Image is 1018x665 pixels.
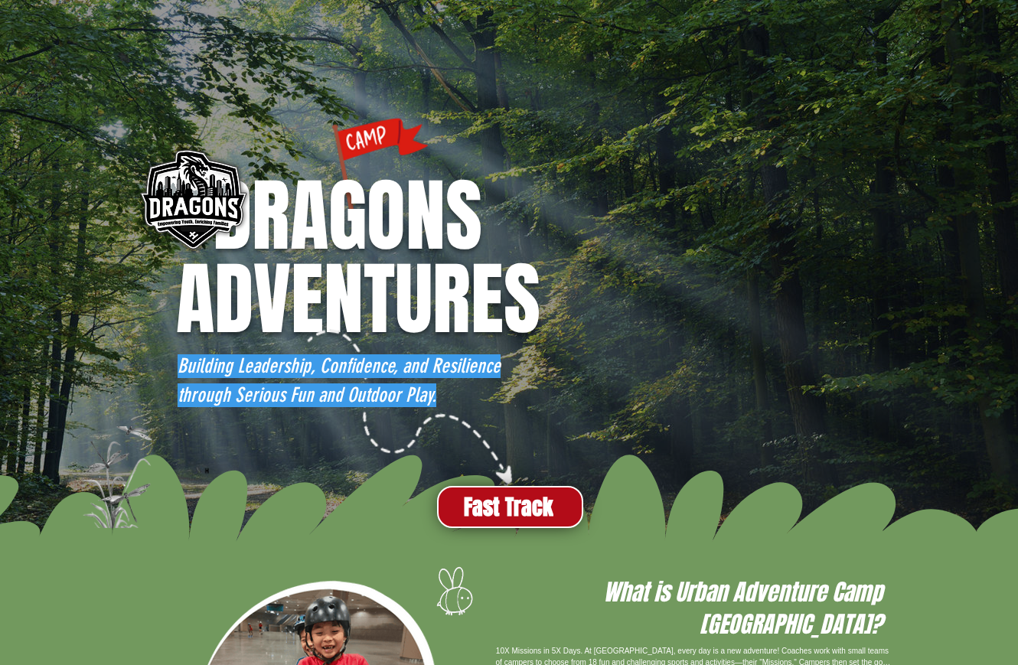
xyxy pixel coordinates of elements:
[16,426,234,528] img: DRAGON FLY_edited.png
[437,486,583,528] a: Fast Track
[329,113,428,212] img: CAMP FLAG.png
[603,575,883,641] span: What is Urban Adventure Camp [GEOGRAPHIC_DATA]?
[130,139,254,263] img: DRAGONS LOGO BADGE SINGAPORE.png
[464,492,553,522] span: Fast Track
[282,315,540,507] img: DRAGONS DIRECTION LINE.png
[178,354,501,407] span: Building Leadership, Confidence, and Resilience through Serious Fun and Outdoor Play.
[176,158,540,358] span: DRAGONS ADVENTURES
